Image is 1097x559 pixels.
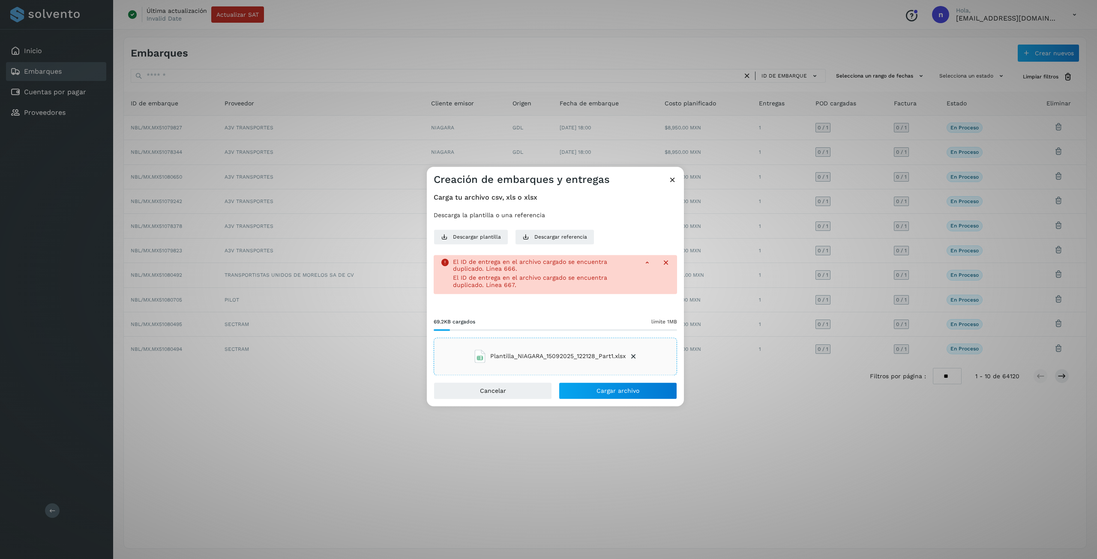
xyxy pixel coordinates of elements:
span: Plantilla_NIAGARA_15092025_122128_Part1.xlsx [490,352,626,361]
span: 69.2KB cargados [434,318,475,326]
span: Descargar plantilla [453,233,501,241]
button: Cancelar [434,382,552,399]
h4: Carga tu archivo csv, xls o xlsx [434,193,677,201]
button: Descargar referencia [515,229,594,245]
h3: Creación de embarques y entregas [434,173,610,186]
span: límite 1MB [651,318,677,326]
span: Descargar referencia [534,233,587,241]
p: El ID de entrega en el archivo cargado se encuentra duplicado. Línea 667. [453,275,636,289]
button: Descargar plantilla [434,229,508,245]
p: El ID de entrega en el archivo cargado se encuentra duplicado. Línea 666. [453,258,636,273]
span: Cargar archivo [596,388,639,394]
button: Cargar archivo [559,382,677,399]
span: Cancelar [480,388,506,394]
p: Descarga la plantilla o una referencia [434,212,677,219]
